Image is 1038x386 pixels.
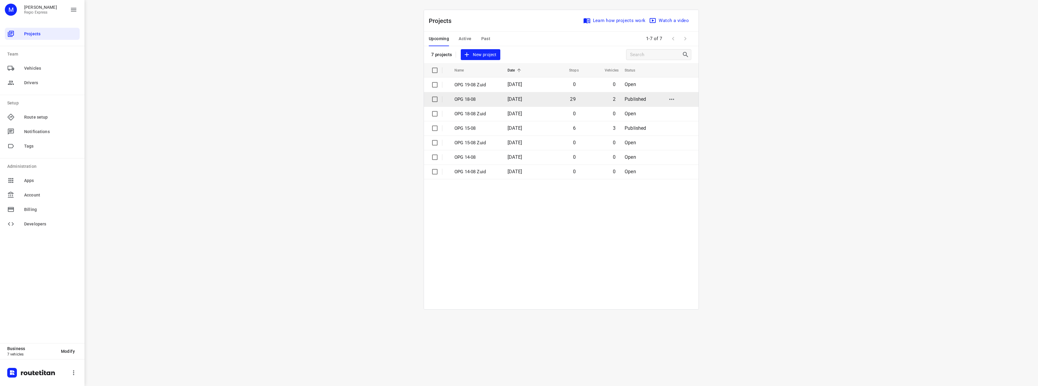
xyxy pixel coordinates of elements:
[5,140,80,152] div: Tags
[7,346,56,351] p: Business
[454,96,498,103] p: OPG 18-08
[625,96,646,102] span: Published
[5,189,80,201] div: Account
[644,32,665,45] span: 1-7 of 7
[7,163,80,170] p: Administration
[613,96,616,102] span: 2
[454,139,498,146] p: OPG 15-08 Zuid
[431,52,452,57] p: 7 projects
[5,111,80,123] div: Route setup
[56,346,80,357] button: Modify
[429,16,457,25] p: Projects
[7,352,56,356] p: 7 vehicles
[464,51,496,59] span: New project
[625,111,636,116] span: Open
[508,81,522,87] span: [DATE]
[508,154,522,160] span: [DATE]
[508,140,522,145] span: [DATE]
[625,81,636,87] span: Open
[454,154,498,161] p: OPG 14-08
[24,177,77,184] span: Apps
[613,111,616,116] span: 0
[508,125,522,131] span: [DATE]
[454,81,498,88] p: OPG 19-08 Zuid
[508,96,522,102] span: [DATE]
[24,31,77,37] span: Projects
[613,169,616,174] span: 0
[5,126,80,138] div: Notifications
[597,67,619,74] span: Vehicles
[508,111,522,116] span: [DATE]
[573,111,576,116] span: 0
[459,35,471,43] span: Active
[561,67,579,74] span: Stops
[429,35,449,43] span: Upcoming
[570,96,575,102] span: 29
[625,125,646,131] span: Published
[625,67,643,74] span: Status
[24,143,77,149] span: Tags
[24,80,77,86] span: Drivers
[24,10,57,14] p: Regio Express
[508,169,522,174] span: [DATE]
[573,140,576,145] span: 0
[625,169,636,174] span: Open
[573,169,576,174] span: 0
[24,192,77,198] span: Account
[24,5,57,10] p: Max Bisseling
[5,4,17,16] div: M
[573,81,576,87] span: 0
[613,140,616,145] span: 0
[613,125,616,131] span: 3
[5,218,80,230] div: Developers
[573,154,576,160] span: 0
[7,51,80,57] p: Team
[454,168,498,175] p: OPG 14-08 Zuid
[5,203,80,215] div: Billing
[461,49,500,60] button: New project
[454,125,498,132] p: OPG 15-08
[454,110,498,117] p: OPG 18-08 Zuid
[7,100,80,106] p: Setup
[625,140,636,145] span: Open
[24,114,77,120] span: Route setup
[630,50,682,59] input: Search projects
[682,51,691,58] div: Search
[24,129,77,135] span: Notifications
[5,28,80,40] div: Projects
[5,174,80,187] div: Apps
[508,67,523,74] span: Date
[679,33,691,45] span: Next Page
[5,77,80,89] div: Drivers
[625,154,636,160] span: Open
[613,81,616,87] span: 0
[667,33,679,45] span: Previous Page
[481,35,491,43] span: Past
[5,62,80,74] div: Vehicles
[24,206,77,213] span: Billing
[613,154,616,160] span: 0
[24,65,77,72] span: Vehicles
[61,349,75,354] span: Modify
[573,125,576,131] span: 6
[454,67,472,74] span: Name
[24,221,77,227] span: Developers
